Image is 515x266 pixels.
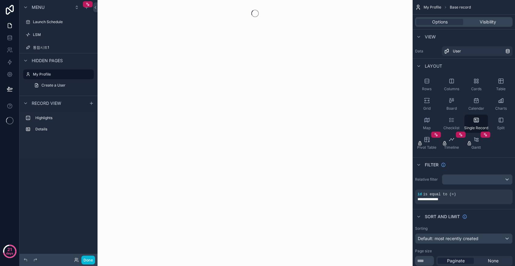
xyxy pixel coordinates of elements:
[33,32,93,37] label: LSM
[440,134,463,152] button: Timeline
[464,115,488,133] button: Single Record
[495,106,507,111] span: Charts
[41,83,66,88] span: Create a User
[425,214,460,220] span: Sort And Limit
[415,95,439,113] button: Grid
[415,115,439,133] button: Map
[423,106,431,111] span: Grid
[23,17,94,27] a: Launch Schedule
[450,5,471,10] span: Base record
[415,177,439,182] label: Relative filter
[20,110,98,140] div: scrollable content
[23,43,94,52] a: 통합시트1
[471,87,481,91] span: Cards
[32,4,44,10] span: Menu
[7,246,12,253] p: 21
[471,145,481,150] span: Gantt
[423,192,456,197] span: is equal to (=)
[464,134,488,152] button: Gantt
[33,72,90,77] label: My Profile
[35,115,91,120] label: Highlights
[33,20,93,24] label: Launch Schedule
[424,5,441,10] span: My Profile
[35,127,91,132] label: Details
[464,126,488,130] span: Single Record
[23,30,94,40] a: LSM
[30,80,94,90] a: Create a User
[32,58,63,64] span: Hidden pages
[489,95,513,113] button: Charts
[422,87,432,91] span: Rows
[415,226,428,231] label: Sorting
[417,145,436,150] span: Pivot Table
[415,233,513,244] button: Default: most recently created
[415,134,439,152] button: Pivot Table
[425,63,442,69] span: Layout
[453,49,461,54] span: User
[418,236,478,241] span: Default: most recently created
[23,69,94,79] a: My Profile
[425,162,439,168] span: Filter
[417,192,422,197] span: id
[489,76,513,94] button: Table
[440,76,463,94] button: Columns
[81,256,95,264] button: Done
[480,19,496,25] span: Visibility
[423,126,431,130] span: Map
[415,49,439,54] label: Data
[415,249,432,254] label: Page size
[444,145,459,150] span: Timeline
[496,87,506,91] span: Table
[444,87,459,91] span: Columns
[446,106,457,111] span: Board
[415,76,439,94] button: Rows
[442,46,513,56] a: User
[464,76,488,94] button: Cards
[440,95,463,113] button: Board
[432,19,448,25] span: Options
[440,115,463,133] button: Checklist
[425,34,436,40] span: View
[6,249,13,257] p: days
[464,95,488,113] button: Calendar
[489,115,513,133] button: Split
[468,106,484,111] span: Calendar
[497,126,505,130] span: Split
[33,45,93,50] label: 통합시트1
[443,126,460,130] span: Checklist
[32,100,61,106] span: Record view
